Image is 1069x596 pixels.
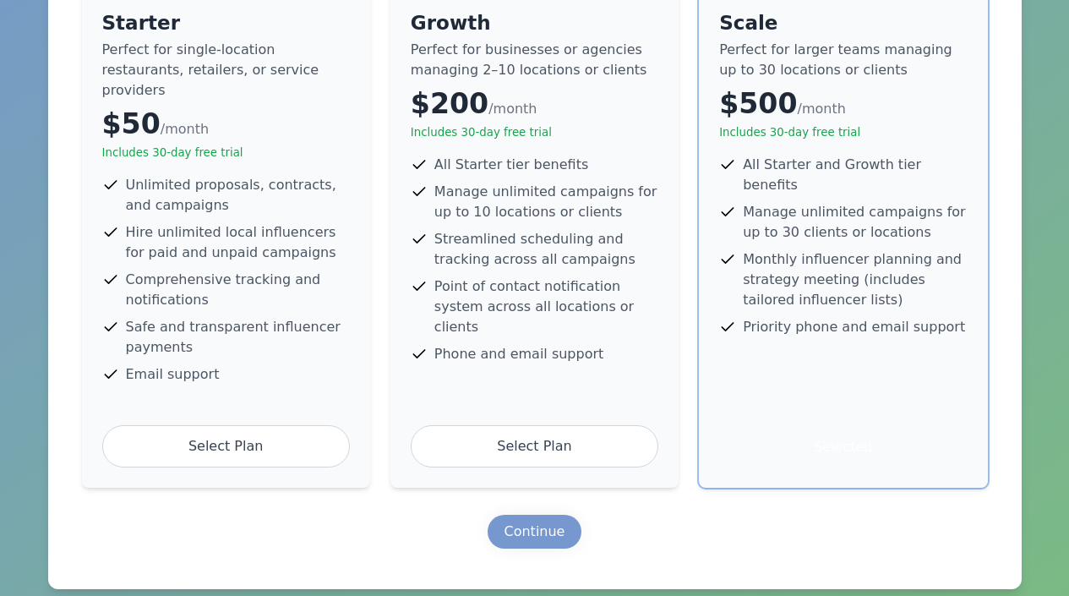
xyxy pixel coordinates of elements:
[719,87,967,121] div: $500
[434,229,658,270] span: Streamlined scheduling and tracking across all campaigns
[411,425,658,468] div: Select Plan
[488,101,537,117] span: /month
[719,9,967,36] h4: Scale
[743,155,967,195] span: All Starter and Growth tier benefits
[102,145,350,161] p: Includes 30-day free trial
[126,222,350,263] span: Hire unlimited local influencers for paid and unpaid campaigns
[719,427,967,468] div: Selected
[411,87,658,121] div: $200
[161,121,209,137] span: /month
[797,101,845,117] span: /month
[102,9,350,36] h4: Starter
[505,522,565,542] div: Continue
[434,276,658,337] span: Point of contact notification system across all locations or clients
[102,425,350,468] div: Select Plan
[126,364,220,385] span: Email support
[743,202,967,243] span: Manage unlimited campaigns for up to 30 clients or locations
[102,107,350,141] div: $50
[411,40,658,80] p: Perfect for businesses or agencies managing 2–10 locations or clients
[488,515,582,549] button: Continue
[434,155,588,175] span: All Starter tier benefits
[411,9,658,36] h4: Growth
[719,124,967,141] p: Includes 30-day free trial
[102,40,350,101] p: Perfect for single-location restaurants, retailers, or service providers
[434,344,603,364] span: Phone and email support
[126,270,350,310] span: Comprehensive tracking and notifications
[126,317,350,358] span: Safe and transparent influencer payments
[719,40,967,80] p: Perfect for larger teams managing up to 30 locations or clients
[434,182,658,222] span: Manage unlimited campaigns for up to 10 locations or clients
[743,317,965,337] span: Priority phone and email support
[126,175,350,216] span: Unlimited proposals, contracts, and campaigns
[743,249,967,310] span: Monthly influencer planning and strategy meeting (includes tailored influencer lists)
[411,124,658,141] p: Includes 30-day free trial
